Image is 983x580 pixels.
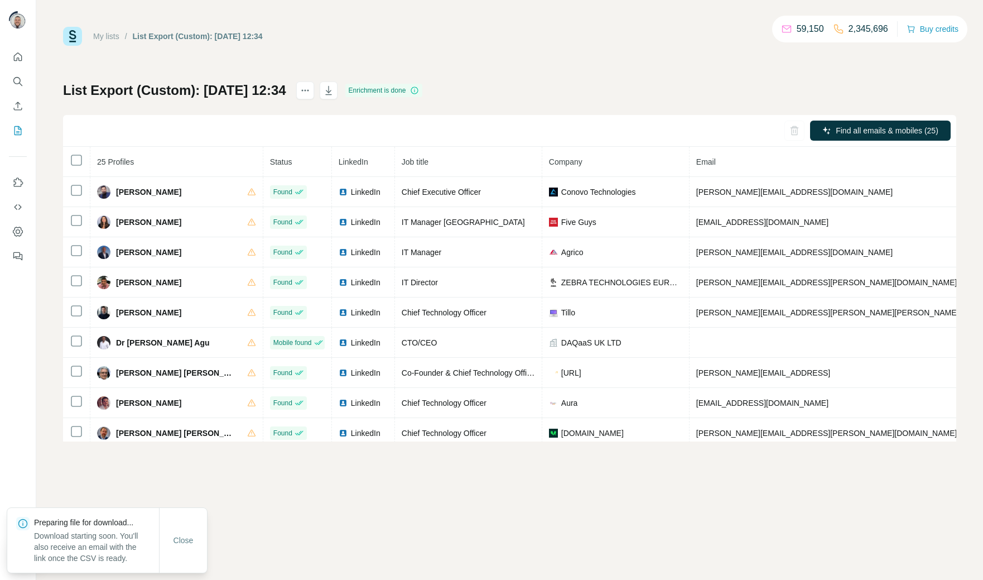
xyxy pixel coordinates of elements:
[296,82,314,99] button: actions
[696,278,957,287] span: [PERSON_NAME][EMAIL_ADDRESS][PERSON_NAME][DOMAIN_NAME]
[402,218,525,227] span: IT Manager [GEOGRAPHIC_DATA]
[351,337,380,348] span: LinkedIn
[116,367,236,378] span: [PERSON_NAME] [PERSON_NAME]
[549,371,558,373] img: company-logo
[351,397,380,409] span: LinkedIn
[97,215,110,229] img: Avatar
[402,188,481,196] span: Chief Executive Officer
[9,172,27,193] button: Use Surfe on LinkedIn
[273,277,292,287] span: Found
[696,157,716,166] span: Email
[270,157,292,166] span: Status
[63,27,82,46] img: Surfe Logo
[549,157,582,166] span: Company
[549,188,558,196] img: company-logo
[97,246,110,259] img: Avatar
[351,247,380,258] span: LinkedIn
[97,185,110,199] img: Avatar
[561,397,578,409] span: Aura
[797,22,824,36] p: 59,150
[273,398,292,408] span: Found
[696,188,893,196] span: [PERSON_NAME][EMAIL_ADDRESS][DOMAIN_NAME]
[34,517,159,528] p: Preparing file for download...
[339,188,348,196] img: LinkedIn logo
[351,307,380,318] span: LinkedIn
[696,368,830,377] span: [PERSON_NAME][EMAIL_ADDRESS]
[549,429,558,438] img: company-logo
[561,186,636,198] span: Conovo Technologies
[549,278,558,287] img: company-logo
[561,277,682,288] span: ZEBRA TECHNOLOGIES EUROPE LIMITED
[561,367,581,378] span: [URL]
[97,336,110,349] img: Avatar
[116,186,181,198] span: [PERSON_NAME]
[97,426,110,440] img: Avatar
[9,197,27,217] button: Use Surfe API
[97,157,134,166] span: 25 Profiles
[696,429,957,438] span: [PERSON_NAME][EMAIL_ADDRESS][PERSON_NAME][DOMAIN_NAME]
[9,96,27,116] button: Enrich CSV
[339,399,348,408] img: LinkedIn logo
[402,157,428,166] span: Job title
[339,429,348,438] img: LinkedIn logo
[561,428,624,439] span: [DOMAIN_NAME]
[345,84,423,97] div: Enrichment is done
[9,121,27,141] button: My lists
[339,218,348,227] img: LinkedIn logo
[351,367,380,378] span: LinkedIn
[339,278,348,287] img: LinkedIn logo
[273,247,292,257] span: Found
[9,71,27,92] button: Search
[34,530,159,564] p: Download starting soon. You'll also receive an email with the link once the CSV is ready.
[93,32,119,41] a: My lists
[849,22,888,36] p: 2,345,696
[402,399,486,408] span: Chief Technology Officer
[561,307,575,318] span: Tillo
[63,82,286,99] h1: List Export (Custom): [DATE] 12:34
[402,429,486,438] span: Chief Technology Officer
[116,217,181,228] span: [PERSON_NAME]
[273,428,292,438] span: Found
[273,217,292,227] span: Found
[116,277,181,288] span: [PERSON_NAME]
[549,308,558,317] img: company-logo
[273,308,292,318] span: Found
[836,125,938,136] span: Find all emails & mobiles (25)
[402,248,441,257] span: IT Manager
[561,217,596,228] span: Five Guys
[339,368,348,377] img: LinkedIn logo
[9,246,27,266] button: Feedback
[549,399,558,408] img: company-logo
[125,31,127,42] li: /
[402,368,538,377] span: Co-Founder & Chief Technology Officer
[97,366,110,380] img: Avatar
[549,218,558,227] img: company-logo
[339,248,348,257] img: LinkedIn logo
[97,396,110,410] img: Avatar
[273,338,312,348] span: Mobile found
[273,187,292,197] span: Found
[351,217,380,228] span: LinkedIn
[116,337,210,348] span: Dr [PERSON_NAME] Agu
[166,530,201,550] button: Close
[116,307,181,318] span: [PERSON_NAME]
[561,247,584,258] span: Agrico
[273,368,292,378] span: Found
[339,338,348,347] img: LinkedIn logo
[97,276,110,289] img: Avatar
[97,306,110,319] img: Avatar
[549,248,558,257] img: company-logo
[402,278,438,287] span: IT Director
[402,308,486,317] span: Chief Technology Officer
[351,428,380,439] span: LinkedIn
[696,248,893,257] span: [PERSON_NAME][EMAIL_ADDRESS][DOMAIN_NAME]
[351,277,380,288] span: LinkedIn
[402,338,437,347] span: CTO/CEO
[696,218,828,227] span: [EMAIL_ADDRESS][DOMAIN_NAME]
[339,157,368,166] span: LinkedIn
[116,247,181,258] span: [PERSON_NAME]
[810,121,951,141] button: Find all emails & mobiles (25)
[351,186,380,198] span: LinkedIn
[9,11,27,29] img: Avatar
[9,47,27,67] button: Quick start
